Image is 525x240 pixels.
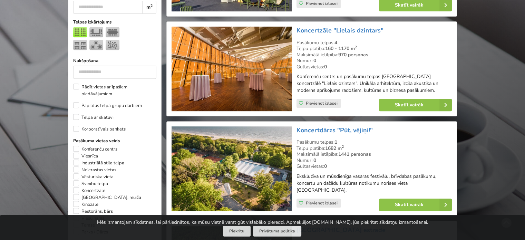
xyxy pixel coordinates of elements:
span: Pievienot izlasei [306,1,338,6]
div: Numuri: [296,157,452,164]
div: Pasākumu telpas: [296,139,452,145]
img: Teātris [73,27,87,37]
strong: 0 [313,57,316,64]
label: Neierastas vietas [73,166,116,173]
a: Koncertzāle "Lielais dzintars" [296,26,383,35]
img: Neierastas vietas | Liepāja | Koncertdārzs "Pūt, vējiņi!" [172,126,291,211]
p: Konferenču centrs un pasākumu telpas [GEOGRAPHIC_DATA] koncertzālē "Lielais dzintars". Unikāla ar... [296,73,452,94]
a: Skatīt vairāk [379,199,452,211]
div: m [142,1,156,14]
img: Bankets [89,40,103,50]
strong: 1441 personas [338,151,371,157]
strong: 0 [324,163,327,170]
p: Ekskluzīva un mūsdienīga vasaras festivālu, brīvdabas pasākumu, koncertu un dažādu kultūras notik... [296,173,452,194]
a: Skatīt vairāk [379,99,452,111]
a: Koncertdārzs "Pūt, vējiņi!" [296,126,373,134]
label: Kinozāle [73,201,98,208]
strong: 0 [313,157,316,164]
label: Korporatīvais bankets [73,126,126,133]
div: Pasākumu telpas: [296,40,452,46]
a: Privātuma politika [253,226,301,237]
div: Maksimālā ietilpība: [296,52,452,58]
sup: 2 [342,144,344,149]
strong: 4 [334,39,337,46]
div: Gultasvietas: [296,163,452,170]
strong: 1682 m [325,145,344,152]
button: Piekrītu [223,226,251,237]
label: [GEOGRAPHIC_DATA], muiža [73,194,141,201]
label: Rādīt vietas ar īpašiem piedāvājumiem [73,84,156,97]
label: Pasākuma vietas veids [73,137,156,144]
strong: 0 [324,64,327,70]
img: Konferenču centrs | Liepāja | Koncertzāle "Lielais dzintars" [172,27,291,111]
label: Vēsturiska vieta [73,173,114,180]
span: Pievienot izlasei [306,100,338,106]
sup: 2 [355,45,357,50]
sup: 2 [150,3,153,8]
label: Restorāns, bārs [73,208,113,215]
label: Koncertzāle [73,187,105,194]
img: Klase [73,40,87,50]
label: Industriālā stila telpa [73,160,124,166]
label: Konferenču centrs [73,146,117,153]
img: Sapulce [106,27,119,37]
span: Pievienot izlasei [306,200,338,206]
div: Maksimālā ietilpība: [296,151,452,157]
img: Pieņemšana [106,40,119,50]
strong: 1 [334,139,337,145]
img: U-Veids [89,27,103,37]
div: Telpu platība: [296,46,452,52]
label: Viesnīca [73,153,98,160]
strong: 970 personas [338,51,368,58]
label: Svinību telpa [73,180,108,187]
div: Telpu platība: [296,145,452,152]
label: Nakšņošana [73,57,156,64]
div: Numuri: [296,58,452,64]
label: Telpas izkārtojums [73,19,156,26]
label: Viesu nams [73,215,104,222]
strong: 160 - 1170 m [325,45,357,52]
label: Telpa ar skatuvi [73,114,114,121]
label: Papildus telpa grupu darbiem [73,102,142,109]
div: Gultasvietas: [296,64,452,70]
